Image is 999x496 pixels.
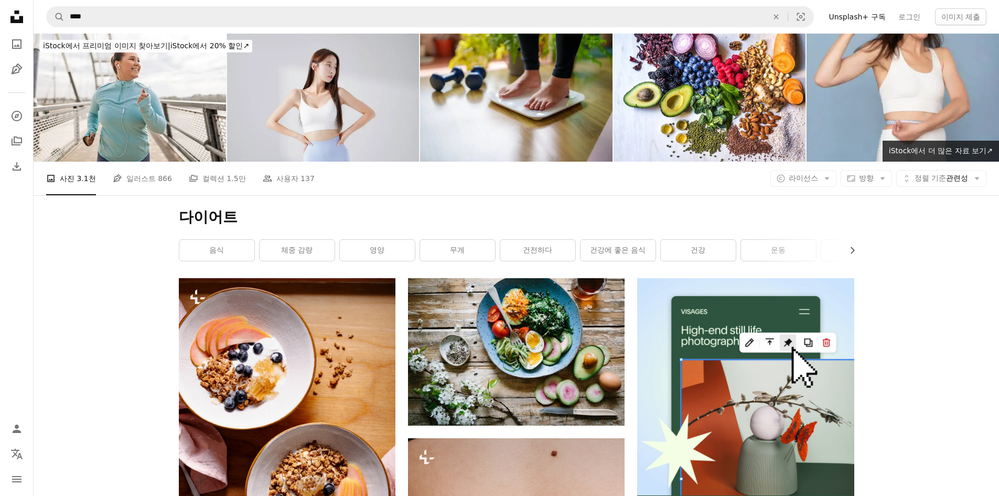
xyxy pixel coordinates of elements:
[6,444,27,465] button: 언어
[788,7,813,27] button: 시각적 검색
[841,170,892,187] button: 방향
[6,469,27,490] button: 메뉴
[420,240,495,261] a: 무게
[821,240,896,261] a: 적합성
[340,240,415,261] a: 영양
[859,174,874,182] span: 방향
[843,240,854,261] button: 목록을 오른쪽으로 스크롤
[500,240,575,261] a: 건전하다
[260,240,335,261] a: 체중 감량
[6,34,27,55] a: 사진
[6,105,27,126] a: 탐색
[179,240,254,261] a: 음식
[892,8,927,25] a: 로그인
[789,174,818,182] span: 라이선스
[43,41,249,50] span: iStock에서 20% 할인 ↗
[889,146,993,155] span: iStock에서 더 많은 자료 보기 ↗
[179,208,854,227] h1: 다이어트
[614,34,806,162] img: 나무 테이블에 다양한 색상의 야채, 과일, 콩류 및 견과류
[263,162,315,195] a: 사용자 137
[46,6,814,27] form: 사이트 전체에서 이미지 찾기
[883,141,999,162] a: iStock에서 더 많은 자료 보기↗
[227,173,245,184] span: 1.5만
[741,240,816,261] a: 운동
[43,41,170,50] span: iStock에서 프리미엄 이미지 찾아보기 |
[300,173,315,184] span: 137
[420,34,613,162] img: 체중계 위에 서 있는 젊은 여성의 클로즈업 모습
[6,59,27,80] a: 일러스트
[765,7,788,27] button: 삭제
[189,162,246,195] a: 컬렉션 1.5만
[915,174,946,182] span: 정렬 기준
[47,7,65,27] button: Unsplash 검색
[6,156,27,177] a: 다운로드 내역
[408,278,625,426] img: 파란 접시에 야채와 토마토를 곁들인 수란(Poached Egg with Vegetables and Tomatos on Blue Plate)
[179,436,395,446] a: 나무 테이블 위에 그래놀라와 과일로 채워진 두 그릇
[227,34,420,162] img: 스포츠웨어를 입은 젊은 여성의 스타일리시한 초상화
[581,240,656,261] a: 건강에 좋은 음식
[34,34,259,59] a: iStock에서 프리미엄 이미지 찾아보기|iStock에서 20% 할인↗
[661,240,736,261] a: 건강
[6,418,27,439] a: 로그인 / 가입
[408,347,625,356] a: 파란 접시에 야채와 토마토를 곁들인 수란(Poached Egg with Vegetables and Tomatos on Blue Plate)
[637,278,854,495] img: file-1723602894256-972c108553a7image
[158,173,172,184] span: 866
[34,34,226,162] img: 다리를 건너 달리는 과체중 젊은 여자
[770,170,836,187] button: 라이선스
[896,170,986,187] button: 정렬 기준관련성
[6,131,27,152] a: 컬렉션
[113,162,172,195] a: 일러스트 866
[935,8,986,25] button: 이미지 제출
[822,8,891,25] a: Unsplash+ 구독
[807,34,999,162] img: 여자는 허리를 측정하여 체중을 감량한 것을 기뻐합니다.
[915,173,968,184] span: 관련성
